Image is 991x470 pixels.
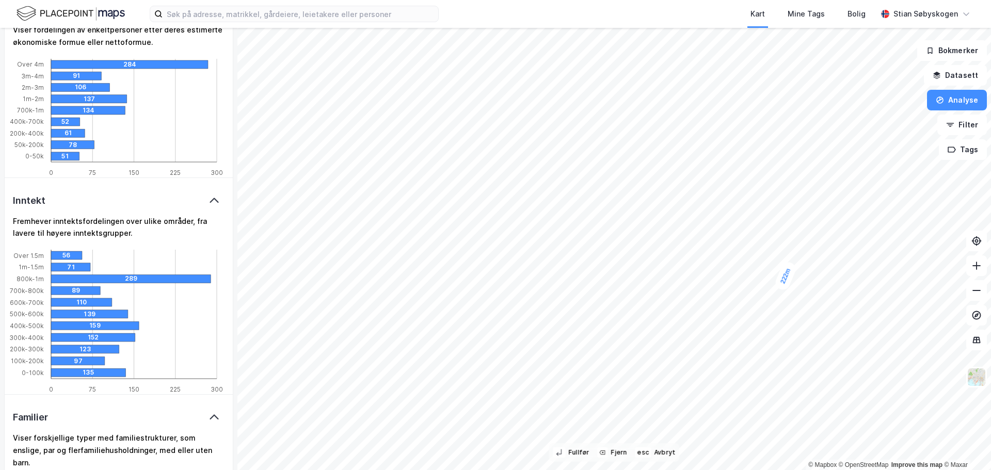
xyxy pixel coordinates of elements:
div: 97 [74,357,127,365]
div: Viser forskjellige typer med familiestrukturer, som enslige, par og flerfamiliehusholdninger, med... [13,432,225,469]
tspan: 225 [170,168,181,176]
div: 135 [83,369,157,377]
input: Søk på adresse, matrikkel, gårdeiere, leietakere eller personer [163,6,438,22]
div: 123 [79,345,148,353]
div: Stian Søbyskogen [893,8,958,20]
tspan: 1m-2m [23,95,44,103]
div: Kart [750,8,765,20]
button: Filter [937,115,987,135]
tspan: 75 [89,385,96,393]
div: 110 [76,298,137,306]
tspan: 75 [89,168,96,176]
div: Viser fordelingen av enkeltpersoner etter deres estimerte økonomiske formue eller nettoformue. [13,24,225,48]
button: Tags [939,139,987,160]
div: Familier [13,411,47,424]
div: 134 [83,106,156,114]
tspan: 2m-3m [22,83,44,91]
tspan: 225 [170,385,181,393]
tspan: 300k-400k [9,334,44,342]
img: logo.f888ab2527a4732fd821a326f86c7f29.svg [17,5,125,23]
tspan: 700k-1m [17,106,44,114]
div: 78 [69,140,111,149]
div: Map marker [773,260,797,291]
div: Bolig [848,8,866,20]
a: Mapbox [808,461,837,468]
div: 152 [88,333,172,342]
tspan: 300 [211,385,223,393]
a: OpenStreetMap [839,461,889,468]
div: Fremhever inntektsfordelingen over ulike områder, fra lavere til høyere inntektsgrupper. [13,215,225,240]
tspan: 700k-800k [10,287,44,295]
iframe: Chat Widget [939,420,991,470]
div: 61 [65,129,98,137]
div: 159 [89,322,177,330]
button: Datasett [924,65,987,86]
tspan: 150 [129,168,139,176]
tspan: Over 1.5m [13,252,44,260]
tspan: 200k-400k [10,129,44,137]
tspan: 500k-600k [10,311,44,318]
div: 89 [72,287,121,295]
tspan: 600k-700k [10,299,44,306]
div: 284 [123,60,280,69]
tspan: 50k-200k [14,140,44,148]
div: 137 [84,94,159,103]
tspan: 0-100k [22,369,44,377]
a: Improve this map [891,461,942,468]
div: 71 [67,263,106,271]
tspan: 400k-700k [10,118,44,125]
div: 91 [73,72,123,80]
div: Kontrollprogram for chat [939,420,991,470]
div: 52 [61,118,90,126]
tspan: 0-50k [25,152,44,160]
div: 139 [84,310,161,318]
div: 51 [61,152,90,160]
div: Mine Tags [788,8,825,20]
tspan: 300 [211,168,223,176]
button: Analyse [927,90,987,110]
img: Z [967,367,986,387]
button: Bokmerker [917,40,987,61]
tspan: Over 4m [17,60,44,68]
div: Inntekt [13,195,45,207]
div: 56 [62,251,93,260]
tspan: 400k-500k [10,322,44,330]
div: 106 [75,83,133,91]
tspan: 100k-200k [11,358,44,365]
tspan: 150 [129,385,139,393]
tspan: 3m-4m [21,72,44,79]
tspan: 200k-300k [10,346,44,353]
tspan: 1m-1.5m [19,264,44,271]
tspan: 0 [49,385,53,393]
tspan: 0 [49,168,53,176]
div: 289 [125,275,284,283]
tspan: 800k-1m [17,275,44,283]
